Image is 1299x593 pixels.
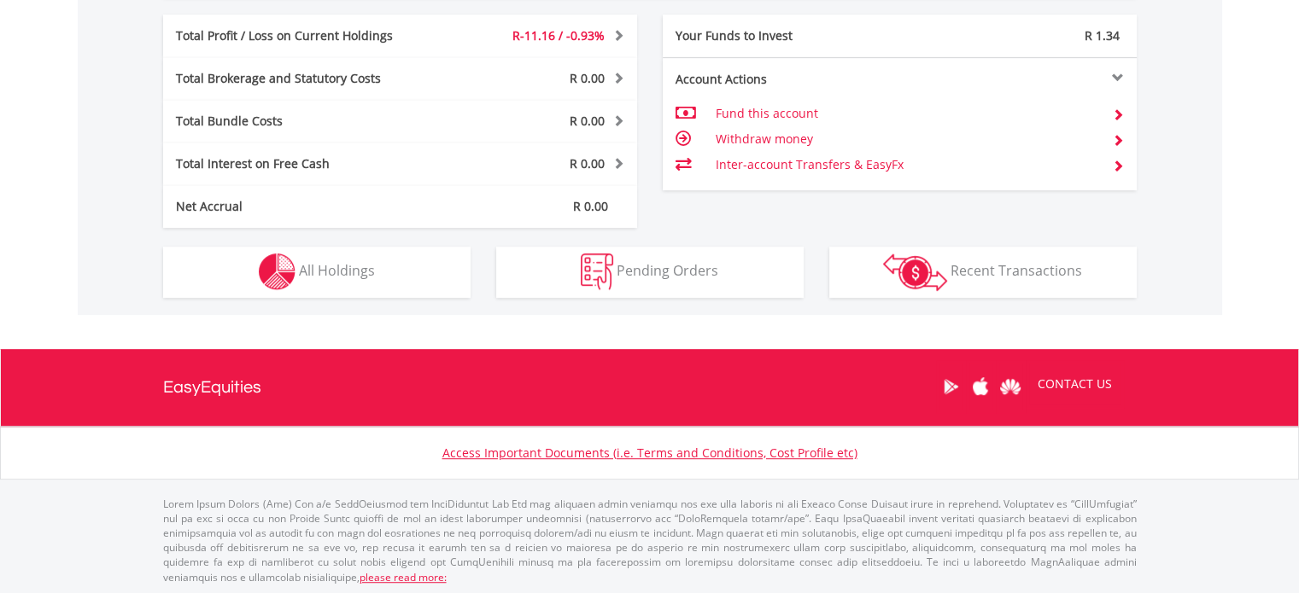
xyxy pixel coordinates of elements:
td: Withdraw money [715,126,1098,152]
button: Recent Transactions [829,247,1137,298]
img: holdings-wht.png [259,253,295,290]
button: All Holdings [163,247,471,298]
span: R 0.00 [570,70,605,86]
span: R 0.00 [570,113,605,129]
div: Total Profit / Loss on Current Holdings [163,27,440,44]
p: Lorem Ipsum Dolors (Ame) Con a/e SeddOeiusmod tem InciDiduntut Lab Etd mag aliquaen admin veniamq... [163,497,1137,584]
div: Net Accrual [163,198,440,215]
img: pending_instructions-wht.png [581,253,613,290]
div: Your Funds to Invest [663,27,900,44]
span: Pending Orders [617,261,718,280]
span: R 1.34 [1085,27,1120,44]
span: R 0.00 [573,198,608,214]
div: Account Actions [663,71,900,88]
span: R 0.00 [570,155,605,172]
a: EasyEquities [163,349,261,426]
a: Apple [966,360,996,413]
td: Fund this account [715,101,1098,126]
div: Total Interest on Free Cash [163,155,440,172]
button: Pending Orders [496,247,804,298]
div: Total Brokerage and Statutory Costs [163,70,440,87]
a: CONTACT US [1026,360,1124,408]
div: Total Bundle Costs [163,113,440,130]
a: Access Important Documents (i.e. Terms and Conditions, Cost Profile etc) [442,445,857,461]
a: Huawei [996,360,1026,413]
a: Google Play [936,360,966,413]
span: All Holdings [299,261,375,280]
span: Recent Transactions [951,261,1082,280]
span: R-11.16 / -0.93% [512,27,605,44]
img: transactions-zar-wht.png [883,253,947,291]
td: Inter-account Transfers & EasyFx [715,152,1098,177]
a: please read more: [360,570,447,584]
